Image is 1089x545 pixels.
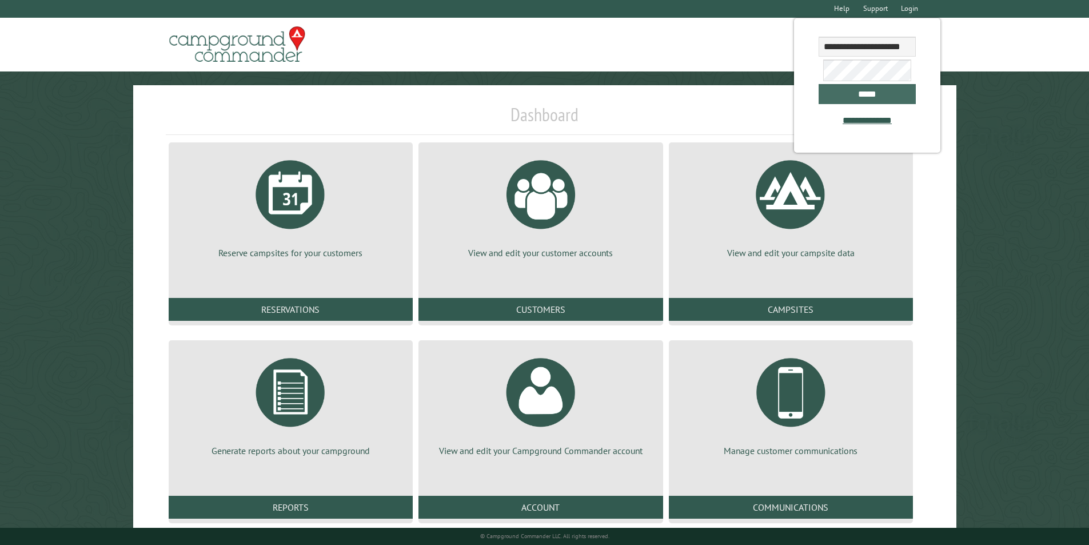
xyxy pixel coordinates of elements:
p: Generate reports about your campground [182,444,399,457]
small: © Campground Commander LLC. All rights reserved. [480,532,609,540]
a: View and edit your Campground Commander account [432,349,649,457]
a: View and edit your customer accounts [432,152,649,259]
a: Reservations [169,298,413,321]
a: Reports [169,496,413,519]
a: Account [418,496,663,519]
a: Manage customer communications [683,349,899,457]
p: View and edit your campsite data [683,246,899,259]
p: View and edit your customer accounts [432,246,649,259]
p: Reserve campsites for your customers [182,246,399,259]
p: Manage customer communications [683,444,899,457]
img: Campground Commander [166,22,309,67]
a: Customers [418,298,663,321]
a: View and edit your campsite data [683,152,899,259]
a: Communications [669,496,913,519]
h1: Dashboard [166,104,924,135]
p: View and edit your Campground Commander account [432,444,649,457]
a: Generate reports about your campground [182,349,399,457]
a: Reserve campsites for your customers [182,152,399,259]
a: Campsites [669,298,913,321]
